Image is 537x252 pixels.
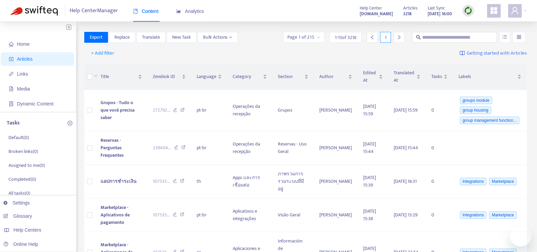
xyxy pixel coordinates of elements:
span: plus-circle [68,121,72,125]
span: groups module [460,97,492,104]
span: Translated At [394,69,415,84]
td: [PERSON_NAME] [314,165,358,198]
img: image-link [460,51,465,56]
span: Translate [142,34,160,41]
span: home [9,42,14,46]
td: Visão Geral [272,198,314,232]
span: 239404 ... [153,144,171,152]
button: Translate [137,32,165,43]
span: [DATE] 18:31 [394,177,417,185]
span: Integrations [460,178,487,185]
td: pt-br [191,198,227,232]
button: Export [84,32,108,43]
a: Settings [3,200,30,206]
span: Export [90,34,103,41]
span: Bulk Actions [203,34,232,41]
span: left [370,35,375,40]
a: Getting started with Articles [460,48,527,59]
span: down [229,36,232,39]
span: Dynamic Content [17,101,53,106]
span: book [133,9,138,14]
span: down [94,74,98,78]
span: Author [319,73,347,80]
td: Aplicativos e integrações [227,198,272,232]
button: Replace [109,32,135,43]
td: Operações da recepção [227,90,272,131]
span: Grupos - Tudo o que você precisa saber [101,99,135,121]
span: group management function... [460,117,519,124]
span: Marketplace [489,211,517,219]
span: appstore [490,6,498,15]
span: link [9,72,14,76]
span: Articles [17,56,33,62]
button: Bulk Actionsdown [198,32,238,43]
span: Language [197,73,216,80]
th: Tasks [426,64,453,90]
button: unordered-list [500,32,510,43]
span: area-chart [176,9,181,14]
td: pt-br [191,90,227,131]
span: Replace [114,34,130,41]
a: Glossary [3,213,32,219]
th: Edited At [358,64,388,90]
span: Reservas - Perguntas Frequentes [101,136,124,159]
th: Language [191,64,227,90]
img: sync.dc5367851b00ba804db3.png [464,6,472,15]
iframe: Button to launch messaging window [510,225,532,247]
span: unordered-list [502,35,507,39]
span: [DATE] 15:44 [363,140,376,155]
td: Reservas - Uso Geral [272,131,314,165]
span: Help Centers [14,227,41,233]
span: 107535 ... [153,178,170,185]
span: Marketplace [489,178,517,185]
th: Category [227,64,272,90]
td: Operações da recepção [227,131,272,165]
span: Links [17,71,28,77]
span: + Add filter [91,49,114,57]
td: 0 [426,131,453,165]
td: th [191,165,227,198]
span: Last Sync [428,4,445,12]
span: Help Center Manager [70,4,118,17]
p: Tasks [7,119,20,127]
img: Swifteq [10,6,58,16]
span: Title [101,73,137,80]
span: [DATE] 15:38 [363,207,376,222]
span: group housing [460,106,491,114]
span: container [9,101,14,106]
strong: 3218 [403,10,412,18]
span: Media [17,86,30,92]
span: Getting started with Articles [467,50,527,57]
td: Grupos [272,90,314,131]
p: Assigned to me ( 0 ) [8,162,45,169]
a: [DOMAIN_NAME] [360,10,393,18]
span: Home [17,41,30,47]
td: ภาพรวมการรวมระบบที่มีอยู่ [272,165,314,198]
button: + Add filter [86,48,120,59]
span: [DATE] 15:59 [363,102,376,118]
span: account-book [9,57,14,61]
td: Apps และการเชื่อมต่อ [227,165,272,198]
p: Default ( 0 ) [8,134,29,141]
span: [DATE] 15:39 [363,174,376,189]
td: pt-br [191,131,227,165]
span: Zendesk ID [153,73,181,80]
span: Articles [403,4,417,12]
p: Completed ( 0 ) [8,176,36,183]
span: user [511,6,519,15]
p: Broken links ( 0 ) [8,148,38,155]
th: Title [95,64,147,90]
span: Section [278,73,303,80]
span: 1 - 15 of 3218 [335,34,356,41]
span: Edited At [363,69,377,84]
span: [DATE] 15:44 [394,144,418,152]
span: 107535 ... [153,211,170,219]
td: 0 [426,90,453,131]
span: Analytics [176,8,204,14]
span: [DATE] 15:59 [394,106,417,114]
span: แอปการชําระเงิน [101,177,137,185]
span: Category [233,73,261,80]
span: right [397,35,401,40]
span: Labels [459,73,516,80]
span: Tasks [431,73,442,80]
